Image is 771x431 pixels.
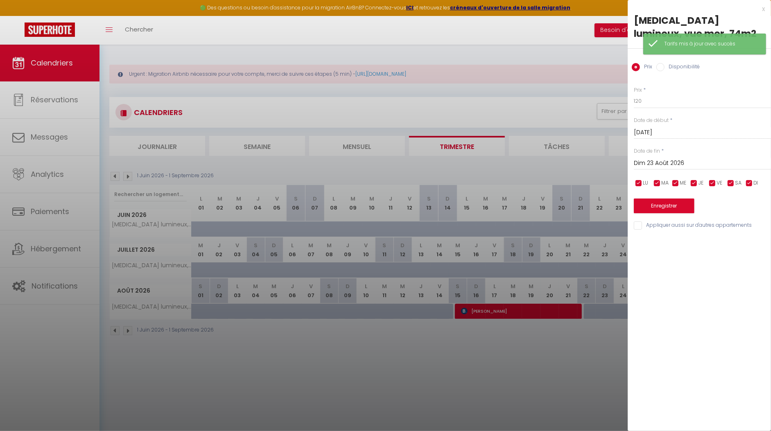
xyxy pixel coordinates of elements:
span: SA [735,179,742,187]
span: MA [661,179,669,187]
label: Date de début [634,117,669,124]
button: Ouvrir le widget de chat LiveChat [7,3,31,28]
label: Disponibilité [665,63,700,72]
span: VE [717,179,722,187]
div: x [628,4,765,14]
button: Enregistrer [634,199,694,213]
span: DI [753,179,758,187]
div: [MEDICAL_DATA] lumineux, vue mer, 74m2 [634,14,765,40]
span: ME [680,179,686,187]
label: Date de fin [634,147,660,155]
label: Prix [634,86,642,94]
label: Prix [640,63,652,72]
span: JE [698,179,703,187]
span: LU [643,179,648,187]
div: Tarifs mis à jour avec succès [664,40,757,48]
